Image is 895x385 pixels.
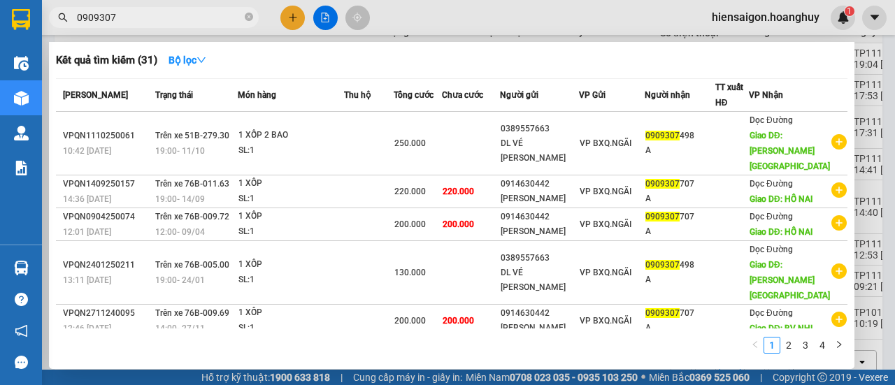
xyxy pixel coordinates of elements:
div: VPQN2401250211 [63,258,151,273]
button: Bộ lọcdown [157,49,217,71]
img: solution-icon [14,161,29,175]
div: A [645,191,715,206]
div: [PERSON_NAME] [501,224,578,239]
div: [PERSON_NAME] [501,321,578,335]
span: 19:00 - 24/01 [155,275,205,285]
span: right [835,340,843,349]
div: SL: 1 [238,143,343,159]
button: left [747,337,764,354]
span: message [15,356,28,369]
span: question-circle [15,293,28,306]
img: warehouse-icon [14,56,29,71]
span: Dọc Đường [750,245,793,254]
div: 0914630442 [501,210,578,224]
span: 200.000 [394,219,426,229]
span: plus-circle [831,134,847,150]
span: plus-circle [831,182,847,198]
span: 10:42 [DATE] [63,146,111,156]
span: Người nhận [645,90,690,100]
span: VP BXQ.NGÃI [580,268,631,277]
span: VP BXQ.NGÃI [580,138,631,148]
div: DL VÉ [PERSON_NAME] [501,136,578,166]
span: search [58,13,68,22]
span: 200.000 [443,219,474,229]
span: plus-circle [831,215,847,231]
span: 19:00 - 11/10 [155,146,205,156]
span: Dọc Đường [750,212,793,221]
span: 220.000 [394,187,426,196]
span: left [751,340,759,349]
div: 1 XỐP [238,209,343,224]
div: VPQN2711240095 [63,306,151,321]
div: 498 [645,129,715,143]
span: 13:11 [DATE] [63,275,111,285]
span: TT xuất HĐ [715,82,743,108]
span: 14:36 [DATE] [63,194,111,204]
div: 707 [645,306,715,321]
span: Dọc Đường [750,115,793,125]
a: 1 [764,337,780,353]
div: 1 XỐP [238,257,343,273]
li: Previous Page [747,337,764,354]
span: 12:01 [DATE] [63,227,111,237]
div: A [645,321,715,335]
span: plus-circle [831,263,847,279]
div: A [645,143,715,158]
div: 0914630442 [501,306,578,321]
span: 130.000 [394,268,426,277]
div: A [645,273,715,287]
div: 1 XỐP [238,176,343,191]
strong: Bộ lọc [169,55,206,66]
li: 2 [780,337,797,354]
h3: Kết quả tìm kiếm ( 31 ) [56,53,157,68]
span: Giao DĐ: HỐ NAI [750,227,812,237]
span: 0909307 [645,179,680,189]
div: 0914630442 [501,177,578,191]
span: Trên xe 76B-011.63 [155,179,229,189]
span: 250.000 [394,138,426,148]
span: Chưa cước [442,90,483,100]
span: notification [15,324,28,337]
span: Tổng cước [394,90,434,100]
span: 0909307 [645,260,680,270]
span: VP BXQ.NGÃI [580,187,631,196]
div: SL: 1 [238,273,343,288]
span: Trên xe 51B-279.30 [155,131,229,140]
a: 2 [781,337,796,353]
span: Trên xe 76B-009.69 [155,308,229,318]
span: Dọc Đường [750,308,793,318]
a: 3 [798,337,813,353]
span: 200.000 [443,316,474,326]
span: 220.000 [443,187,474,196]
span: Thu hộ [344,90,371,100]
span: close-circle [245,11,253,24]
span: 14:00 - 27/11 [155,324,205,333]
span: VP Nhận [749,90,783,100]
div: VPQN0904250074 [63,210,151,224]
li: 3 [797,337,814,354]
div: [PERSON_NAME] [501,191,578,206]
div: 1 XỐP [238,305,343,321]
span: VP BXQ.NGÃI [580,219,631,229]
li: Next Page [831,337,847,354]
span: 0909307 [645,131,680,140]
span: Giao DĐ: BV NHI [750,324,812,333]
span: Người gửi [500,90,538,100]
div: DL VÉ [PERSON_NAME] [501,266,578,295]
span: 12:46 [DATE] [63,324,111,333]
span: Trên xe 76B-005.00 [155,260,229,270]
div: 1 XỐP 2 BAO [238,128,343,143]
span: VP Gửi [579,90,606,100]
div: 0389557663 [501,122,578,136]
span: Trạng thái [155,90,193,100]
span: VP BXQ.NGÃI [580,316,631,326]
span: 0909307 [645,212,680,221]
span: Trên xe 76B-009.72 [155,212,229,221]
span: Giao DĐ: HỐ NAI [750,194,812,204]
a: 4 [815,337,830,353]
span: Món hàng [238,90,276,100]
span: 0909307 [645,308,680,318]
span: Dọc Đường [750,179,793,189]
span: down [196,55,206,65]
div: VPQN1409250157 [63,177,151,191]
